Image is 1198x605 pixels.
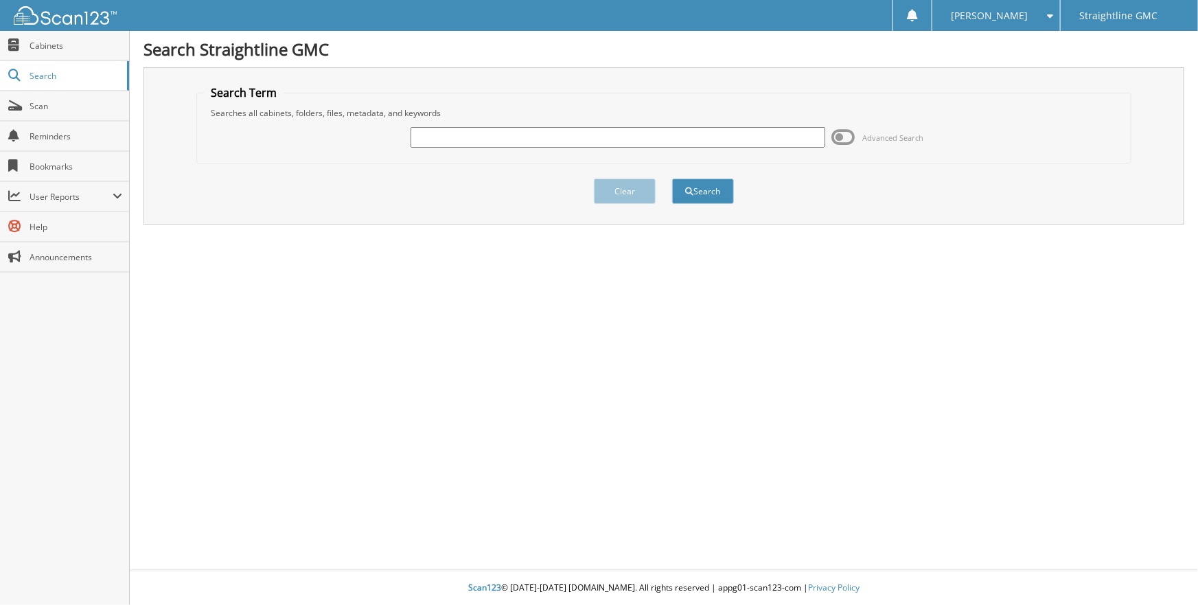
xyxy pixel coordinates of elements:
span: Bookmarks [30,161,122,172]
h1: Search Straightline GMC [143,38,1184,60]
div: Searches all cabinets, folders, files, metadata, and keywords [204,107,1124,119]
a: Privacy Policy [808,582,860,593]
span: Advanced Search [863,133,924,143]
span: Search [30,70,120,82]
img: scan123-logo-white.svg [14,6,117,25]
button: Clear [594,179,656,204]
span: User Reports [30,191,113,203]
iframe: Chat Widget [1129,539,1198,605]
span: [PERSON_NAME] [952,12,1028,20]
span: Scan123 [468,582,501,593]
span: Announcements [30,251,122,263]
span: Scan [30,100,122,112]
button: Search [672,179,734,204]
div: © [DATE]-[DATE] [DOMAIN_NAME]. All rights reserved | appg01-scan123-com | [130,571,1198,605]
span: Reminders [30,130,122,142]
span: Cabinets [30,40,122,52]
span: Help [30,221,122,233]
legend: Search Term [204,85,284,100]
span: Straightline GMC [1079,12,1157,20]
